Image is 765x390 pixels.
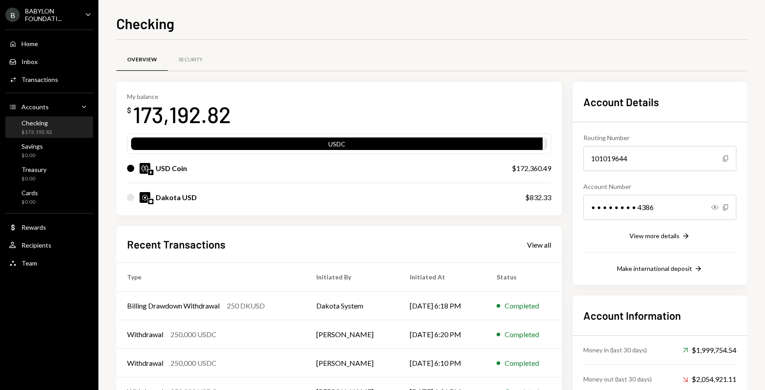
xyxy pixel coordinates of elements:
[21,166,47,173] div: Treasury
[5,237,93,253] a: Recipients
[127,237,225,252] h2: Recent Transactions
[131,139,543,152] div: USDC
[156,192,197,203] div: Dakota USD
[170,329,217,340] div: 250,000 USDC
[5,99,93,115] a: Accounts
[629,231,690,241] button: View more details
[227,300,265,311] div: 250 DKUSD
[127,106,131,115] div: $
[5,219,93,235] a: Rewards
[21,223,46,231] div: Rewards
[5,163,93,184] a: Treasury$0.00
[127,300,220,311] div: Billing Drawdown Withdrawal
[5,255,93,271] a: Team
[21,142,43,150] div: Savings
[116,14,174,32] h1: Checking
[306,349,399,377] td: [PERSON_NAME]
[156,163,187,174] div: USD Coin
[140,192,150,203] img: DKUSD
[512,163,551,174] div: $172,360.49
[486,263,562,291] th: Status
[5,186,93,208] a: Cards$0.00
[148,170,153,175] img: ethereum-mainnet
[21,241,51,249] div: Recipients
[21,198,38,206] div: $0.00
[21,119,52,127] div: Checking
[170,358,217,369] div: 250,000 USDC
[399,349,486,377] td: [DATE] 6:10 PM
[21,40,38,47] div: Home
[583,146,736,171] div: 101019644
[21,175,47,183] div: $0.00
[583,345,647,355] div: Money in (last 30 days)
[21,189,38,197] div: Cards
[505,358,539,369] div: Completed
[583,195,736,220] div: • • • • • • • • 4386
[21,76,58,83] div: Transactions
[5,53,93,69] a: Inbox
[399,263,486,291] th: Initiated At
[505,329,539,340] div: Completed
[133,100,231,129] div: 173,192.82
[629,232,680,240] div: View more details
[306,291,399,320] td: Dakota System
[168,49,213,72] a: Security
[399,320,486,349] td: [DATE] 6:20 PM
[5,35,93,51] a: Home
[683,374,736,385] div: $2,054,921.11
[583,374,652,384] div: Money out (last 30 days)
[525,192,551,203] div: $832.33
[178,56,203,64] div: Security
[127,93,231,100] div: My balance
[617,264,703,274] button: Make international deposit
[127,358,163,369] div: Withdrawal
[21,129,52,136] div: $173,192.82
[527,240,551,249] div: View all
[140,163,150,174] img: USDC
[127,56,157,64] div: Overview
[116,49,168,72] a: Overview
[583,182,736,191] div: Account Number
[116,263,306,291] th: Type
[583,308,736,323] h2: Account Information
[21,103,49,111] div: Accounts
[306,320,399,349] td: [PERSON_NAME]
[21,58,38,65] div: Inbox
[583,94,736,109] h2: Account Details
[5,140,93,161] a: Savings$0.00
[527,240,551,249] a: View all
[306,263,399,291] th: Initiated By
[399,291,486,320] td: [DATE] 6:18 PM
[5,116,93,138] a: Checking$173,192.82
[617,265,692,272] div: Make international deposit
[21,259,37,267] div: Team
[5,71,93,87] a: Transactions
[127,329,163,340] div: Withdrawal
[25,7,78,22] div: BABYLON FOUNDATI...
[21,152,43,159] div: $0.00
[505,300,539,311] div: Completed
[5,8,20,22] div: B
[583,133,736,142] div: Routing Number
[683,345,736,356] div: $1,999,754.54
[148,199,153,204] img: base-mainnet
